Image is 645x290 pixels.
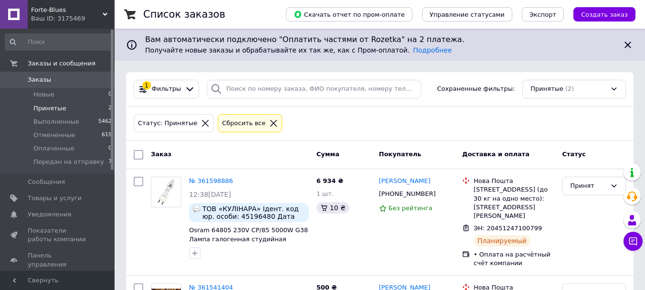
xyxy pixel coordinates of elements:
[5,33,113,51] input: Поиск
[102,131,112,140] span: 619
[189,226,308,243] a: Osram 64805 230V CP/85 5000W G38 Лампа галогенная студийная
[193,205,201,213] img: :speech_balloon:
[33,104,66,113] span: Принятые
[474,235,530,247] div: Планируемый
[33,158,104,166] span: Передан на отправку
[28,210,71,219] span: Уведомления
[581,11,628,18] span: Создать заказ
[98,118,112,126] span: 5462
[108,158,112,166] span: 7
[33,144,74,153] span: Оплаченные
[202,205,305,220] span: ТОВ «КУЛІНАРА» Ідент. код юр. особи: 45196480 Дата реєстрації платником ПДВ: [DATE] IBAN: [FINANC...
[207,80,421,98] input: Поиск по номеру заказа, ФИО покупателя, номеру телефона, Email, номеру накладной
[389,204,433,212] span: Без рейтинга
[31,6,103,14] span: Forte-Blues
[422,7,512,21] button: Управление статусами
[317,190,334,197] span: 1 шт.
[379,177,431,186] a: [PERSON_NAME]
[28,178,65,186] span: Сообщения
[474,177,554,185] div: Нова Пошта
[33,131,75,140] span: Отмененные
[570,181,606,191] div: Принят
[562,150,586,158] span: Статус
[33,90,54,99] span: Новые
[28,75,51,84] span: Заказы
[220,118,267,129] div: Сбросить все
[565,85,574,92] span: (2)
[33,118,79,126] span: Выполненные
[564,11,635,18] a: Создать заказ
[522,7,564,21] button: Экспорт
[294,10,405,19] span: Скачать отчет по пром-оплате
[108,90,112,99] span: 0
[28,251,88,269] span: Панель управления
[474,250,554,268] div: • Оплата на расчётный счёт компании
[437,85,515,94] span: Сохраненные фильтры:
[28,194,82,203] span: Товары и услуги
[189,177,233,184] a: № 361598886
[573,7,635,21] button: Создать заказ
[108,104,112,113] span: 2
[413,46,452,54] a: Подробнее
[530,85,563,94] span: Принятые
[474,185,554,220] div: [STREET_ADDRESS] (до 30 кг на одно место): [STREET_ADDRESS][PERSON_NAME]
[462,150,529,158] span: Доставка и оплата
[379,150,422,158] span: Покупатель
[430,11,505,18] span: Управление статусами
[529,11,556,18] span: Экспорт
[286,7,412,21] button: Скачать отчет по пром-оплате
[145,46,452,54] span: Получайте новые заказы и обрабатывайте их так же, как с Пром-оплатой.
[28,226,88,244] span: Показатели работы компании
[154,177,178,207] img: Фото товару
[377,188,438,200] div: [PHONE_NUMBER]
[108,144,112,153] span: 0
[151,150,171,158] span: Заказ
[474,225,542,232] span: ЭН: 20451247100799
[31,14,115,23] div: Ваш ID: 3175469
[142,81,151,90] div: 1
[136,118,199,129] div: Статус: Принятые
[152,85,181,94] span: Фильтры
[145,34,614,45] span: Вам автоматически подключено "Оплатить частями от Rozetka" на 2 платежа.
[317,177,343,184] span: 6 934 ₴
[28,59,95,68] span: Заказы и сообщения
[317,150,339,158] span: Сумма
[624,232,643,251] button: Чат с покупателем
[143,9,225,20] h1: Список заказов
[317,202,349,214] div: 10 ₴
[151,177,181,207] a: Фото товару
[189,191,231,198] span: 12:38[DATE]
